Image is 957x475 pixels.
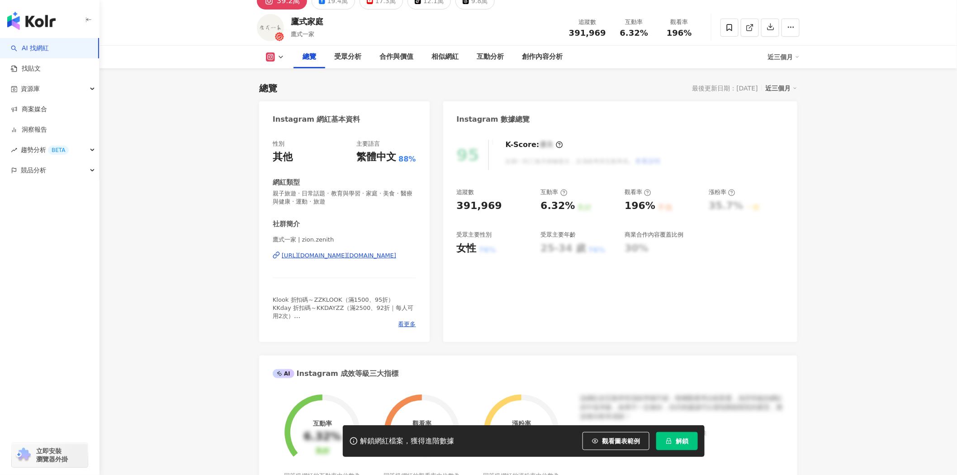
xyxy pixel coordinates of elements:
[14,448,32,462] img: chrome extension
[398,320,416,328] span: 看更多
[273,140,284,148] div: 性別
[36,447,68,463] span: 立即安裝 瀏覽器外掛
[512,420,531,427] div: 漲粉率
[768,50,800,64] div: 近三個月
[625,199,655,213] div: 196%
[766,82,797,94] div: 近三個月
[21,79,40,99] span: 資源庫
[11,64,41,73] a: 找貼文
[667,28,692,38] span: 196%
[273,178,300,187] div: 網紅類型
[334,52,361,62] div: 受眾分析
[662,18,696,27] div: 觀看率
[291,16,323,27] div: 鷹式家庭
[273,369,294,378] div: AI
[273,236,416,244] span: 鷹式一家 | zion.zenith
[457,199,502,213] div: 391,969
[11,125,47,134] a: 洞察報告
[709,188,735,196] div: 漲粉率
[656,432,698,450] button: 解鎖
[7,12,56,30] img: logo
[282,252,396,260] div: [URL][DOMAIN_NAME][DOMAIN_NAME]
[398,154,416,164] span: 88%
[666,438,672,444] span: lock
[617,18,651,27] div: 互動率
[540,231,576,239] div: 受眾主要年齡
[625,231,683,239] div: 商業合作內容覆蓋比例
[431,52,459,62] div: 相似網紅
[12,443,88,467] a: chrome extension立即安裝 瀏覽器外掛
[11,105,47,114] a: 商案媒合
[457,231,492,239] div: 受眾主要性別
[273,369,398,379] div: Instagram 成效等級三大指標
[583,432,649,450] button: 觀看圖表範例
[580,394,784,421] div: 該網紅的互動率和漲粉率都不錯，唯獨觀看率比較普通，為同等級的網紅的中低等級，效果不一定會好，但仍然建議可以發包開箱類型的案型，應該會比較有成效！
[540,199,575,213] div: 6.32%
[569,18,606,27] div: 追蹤數
[273,296,413,328] span: Klook 折扣碼～ZZKLOOK（滿1500、95折） KKday 折扣碼～KKDAYZZ（滿2500、92折｜每人可用2次） 👇🏻👇🏻團購連結在此👇🏻👇🏻
[412,420,431,427] div: 觀看率
[356,140,380,148] div: 主要語言
[273,150,293,164] div: 其他
[602,437,640,445] span: 觀看圖表範例
[522,52,563,62] div: 創作內容分析
[21,140,69,160] span: 趨勢分析
[21,160,46,180] span: 競品分析
[620,28,648,38] span: 6.32%
[257,14,284,41] img: KOL Avatar
[625,188,651,196] div: 觀看率
[477,52,504,62] div: 互動分析
[457,242,477,256] div: 女性
[457,188,474,196] div: 追蹤數
[303,52,316,62] div: 總覽
[379,52,413,62] div: 合作與價值
[540,188,567,196] div: 互動率
[506,140,563,150] div: K-Score :
[273,114,360,124] div: Instagram 網紅基本資料
[259,82,277,95] div: 總覽
[291,31,314,38] span: 鷹式一家
[48,146,69,155] div: BETA
[11,44,49,53] a: searchAI 找網紅
[360,437,454,446] div: 解鎖網紅檔案，獲得進階數據
[692,85,758,92] div: 最後更新日期：[DATE]
[676,437,688,445] span: 解鎖
[356,150,396,164] div: 繁體中文
[457,114,530,124] div: Instagram 數據總覽
[273,190,416,206] span: 親子旅遊 · 日常話題 · 教育與學習 · 家庭 · 美食 · 醫療與健康 · 運動 · 旅遊
[11,147,17,153] span: rise
[569,28,606,38] span: 391,969
[313,420,332,427] div: 互動率
[273,252,416,260] a: [URL][DOMAIN_NAME][DOMAIN_NAME]
[273,219,300,229] div: 社群簡介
